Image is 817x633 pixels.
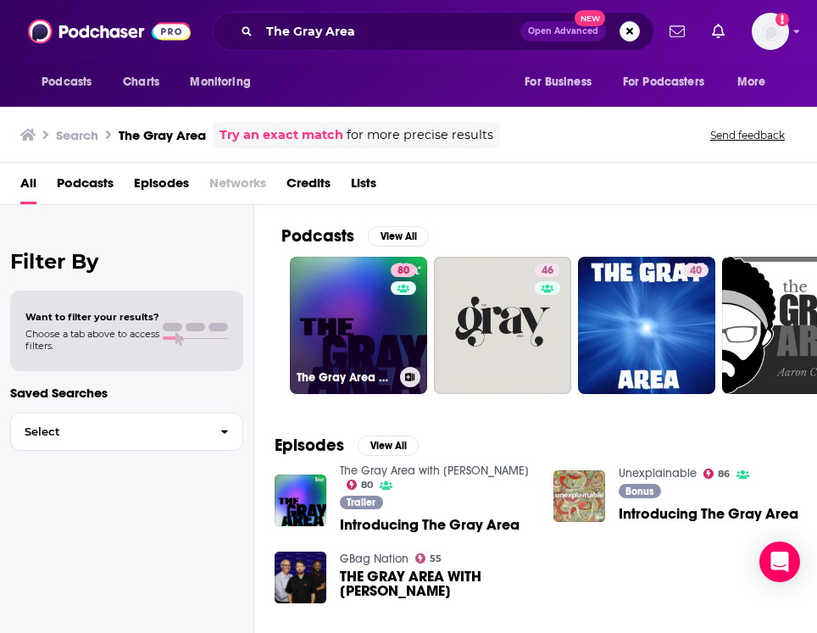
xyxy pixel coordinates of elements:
[619,466,697,480] a: Unexplainable
[535,264,560,277] a: 46
[297,370,393,385] h3: The Gray Area with [PERSON_NAME]
[259,18,520,45] input: Search podcasts, credits, & more...
[690,263,702,280] span: 40
[20,169,36,204] a: All
[718,470,730,478] span: 86
[553,470,605,522] img: Introducing The Gray Area
[351,169,376,204] a: Lists
[347,125,493,145] span: for more precise results
[281,225,429,247] a: PodcastsView All
[25,328,159,352] span: Choose a tab above to access filters.
[358,436,419,456] button: View All
[213,12,654,51] div: Search podcasts, credits, & more...
[752,13,789,50] img: User Profile
[209,169,266,204] span: Networks
[340,569,533,598] span: THE GRAY AREA WITH [PERSON_NAME]
[275,435,344,456] h2: Episodes
[112,66,170,98] a: Charts
[705,128,790,142] button: Send feedback
[415,553,442,564] a: 55
[56,127,98,143] h3: Search
[347,497,375,508] span: Trailer
[612,66,729,98] button: open menu
[190,70,250,94] span: Monitoring
[134,169,189,204] a: Episodes
[281,225,354,247] h2: Podcasts
[520,21,606,42] button: Open AdvancedNew
[123,70,159,94] span: Charts
[578,257,715,394] a: 40
[275,475,326,526] img: Introducing The Gray Area
[683,264,709,277] a: 40
[10,385,243,401] p: Saved Searches
[30,66,114,98] button: open menu
[430,555,442,563] span: 55
[575,10,605,26] span: New
[705,17,731,46] a: Show notifications dropdown
[397,263,409,280] span: 80
[10,413,243,451] button: Select
[28,15,191,47] img: Podchaser - Follow, Share and Rate Podcasts
[340,569,533,598] a: THE GRAY AREA WITH KEVIN GRAY
[220,125,343,145] a: Try an exact match
[10,249,243,274] h2: Filter By
[752,13,789,50] button: Show profile menu
[752,13,789,50] span: Logged in as paigerusher
[11,426,207,437] span: Select
[275,552,326,603] img: THE GRAY AREA WITH KEVIN GRAY
[340,552,408,566] a: GBag Nation
[625,486,653,497] span: Bonus
[347,480,374,490] a: 80
[340,518,520,532] a: Introducing The Gray Area
[42,70,92,94] span: Podcasts
[286,169,331,204] a: Credits
[434,257,571,394] a: 46
[619,507,798,521] a: Introducing The Gray Area
[340,464,529,478] a: The Gray Area with Sean Illing
[57,169,114,204] a: Podcasts
[759,541,800,582] div: Open Intercom Messenger
[513,66,613,98] button: open menu
[368,226,429,247] button: View All
[663,17,692,46] a: Show notifications dropdown
[25,311,159,323] span: Want to filter your results?
[623,70,704,94] span: For Podcasters
[542,263,553,280] span: 46
[119,127,206,143] h3: The Gray Area
[275,435,419,456] a: EpisodesView All
[361,481,373,489] span: 80
[391,264,416,277] a: 80
[703,469,731,479] a: 86
[737,70,766,94] span: More
[178,66,272,98] button: open menu
[290,257,427,394] a: 80The Gray Area with [PERSON_NAME]
[525,70,592,94] span: For Business
[725,66,787,98] button: open menu
[775,13,789,26] svg: Add a profile image
[528,27,598,36] span: Open Advanced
